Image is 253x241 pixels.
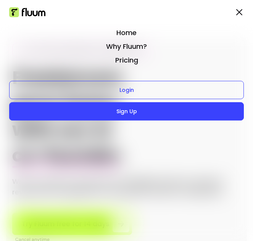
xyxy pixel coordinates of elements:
a: Why Fluum? [9,41,244,52]
a: Login [9,81,244,99]
img: Fluum Logo [9,7,45,17]
a: Home [9,27,244,38]
a: Sign Up [9,102,244,120]
a: Pricing [9,55,244,66]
